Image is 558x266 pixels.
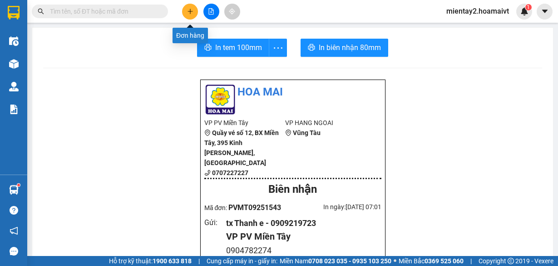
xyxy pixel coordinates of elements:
[470,256,472,266] span: |
[9,59,19,69] img: warehouse-icon
[280,256,391,266] span: Miền Nam
[197,39,269,57] button: printerIn tem 100mm
[9,185,19,195] img: warehouse-icon
[394,259,396,263] span: ⚪️
[520,7,528,15] img: icon-new-feature
[319,42,381,53] span: In biên nhận 80mm
[203,4,219,20] button: file-add
[226,230,374,244] div: VP PV Miền Tây
[10,206,18,215] span: question-circle
[204,129,279,166] b: Quầy vé số 12, BX Miền Tây, 395 Kinh [PERSON_NAME], [GEOGRAPHIC_DATA]
[537,4,553,20] button: caret-down
[508,258,514,264] span: copyright
[293,202,381,212] div: In ngày: [DATE] 07:01
[285,130,291,136] span: environment
[204,202,293,213] div: Mã đơn:
[204,84,381,101] li: Hoa Mai
[38,8,44,15] span: search
[10,247,18,256] span: message
[204,217,227,228] div: Gửi :
[212,169,248,176] b: 0707227227
[9,36,19,46] img: warehouse-icon
[8,6,20,20] img: logo-vxr
[204,44,212,52] span: printer
[308,257,391,265] strong: 0708 023 035 - 0935 103 250
[204,84,236,115] img: logo.jpg
[527,4,530,10] span: 1
[182,4,198,20] button: plus
[399,256,464,266] span: Miền Bắc
[269,42,286,54] span: more
[207,256,277,266] span: Cung cấp máy in - giấy in:
[17,184,20,186] sup: 1
[9,105,19,114] img: solution-icon
[215,42,262,53] span: In tem 100mm
[226,244,374,257] div: 0904782274
[204,170,211,176] span: phone
[439,5,516,17] span: mientay2.hoamaivt
[541,7,549,15] span: caret-down
[10,226,18,235] span: notification
[293,129,321,136] b: Vũng Tàu
[229,8,235,15] span: aim
[301,39,388,57] button: printerIn biên nhận 80mm
[204,118,286,128] li: VP PV Miền Tây
[208,8,214,15] span: file-add
[525,4,532,10] sup: 1
[204,181,381,198] div: Biên nhận
[153,257,192,265] strong: 1900 633 818
[425,257,464,265] strong: 0369 525 060
[187,8,193,15] span: plus
[198,256,200,266] span: |
[228,203,281,212] span: PVMT09251543
[285,118,366,128] li: VP HANG NGOAI
[50,6,157,16] input: Tìm tên, số ĐT hoặc mã đơn
[308,44,315,52] span: printer
[224,4,240,20] button: aim
[204,130,211,136] span: environment
[109,256,192,266] span: Hỗ trợ kỹ thuật:
[269,39,287,57] button: more
[226,217,374,230] div: tx Thanh e - 0909219723
[9,82,19,91] img: warehouse-icon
